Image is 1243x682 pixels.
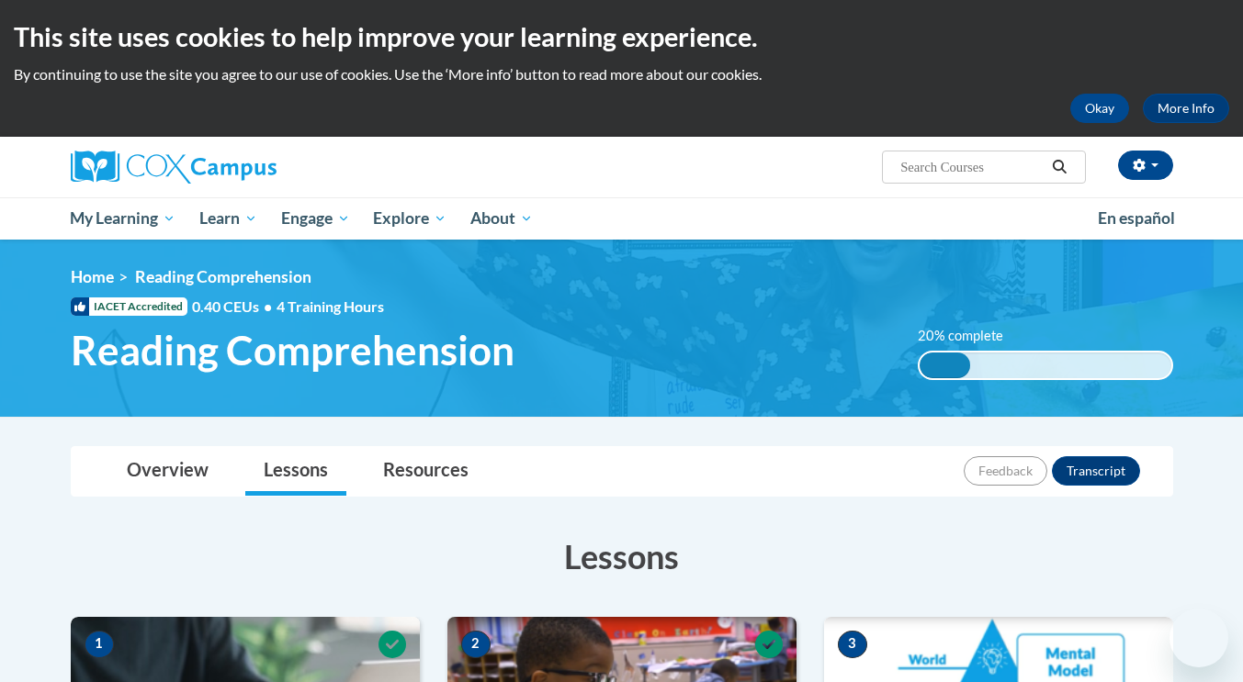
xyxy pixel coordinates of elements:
img: Cox Campus [71,151,277,184]
button: Search [1045,156,1073,178]
a: Learn [187,197,269,240]
a: Engage [269,197,362,240]
iframe: Button to launch messaging window [1170,609,1228,667]
a: Resources [365,447,487,496]
span: IACET Accredited [71,297,187,316]
span: 3 [838,631,867,658]
button: Okay [1070,94,1129,123]
input: Search Courses [898,156,1045,178]
span: Learn [199,207,257,229]
span: Explore [373,207,446,229]
span: 4 Training Hours [277,297,384,315]
label: 20% complete [918,326,1023,346]
a: En español [1086,199,1187,238]
span: 2 [461,631,491,658]
button: Account Settings [1118,151,1173,180]
a: About [458,197,545,240]
span: 0.40 CEUs [192,296,277,317]
h2: This site uses cookies to help improve your learning experience. [14,18,1229,55]
button: Feedback [964,456,1047,486]
a: Home [71,267,114,286]
span: About [470,207,533,229]
span: My Learning [70,207,175,229]
span: • [264,297,272,315]
div: 20% complete [920,352,970,378]
div: Main menu [43,197,1201,240]
a: Lessons [245,447,346,496]
h3: Lessons [71,533,1173,579]
span: Engage [281,207,350,229]
a: Cox Campus [71,151,420,184]
a: Overview [108,447,227,496]
span: Reading Comprehension [71,326,514,375]
button: Transcript [1052,456,1140,486]
span: Reading Comprehension [135,267,311,286]
a: Explore [361,197,458,240]
a: More Info [1143,94,1229,123]
a: My Learning [59,197,188,240]
p: By continuing to use the site you agree to our use of cookies. Use the ‘More info’ button to read... [14,64,1229,84]
span: 1 [85,631,114,658]
span: En español [1098,208,1175,228]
